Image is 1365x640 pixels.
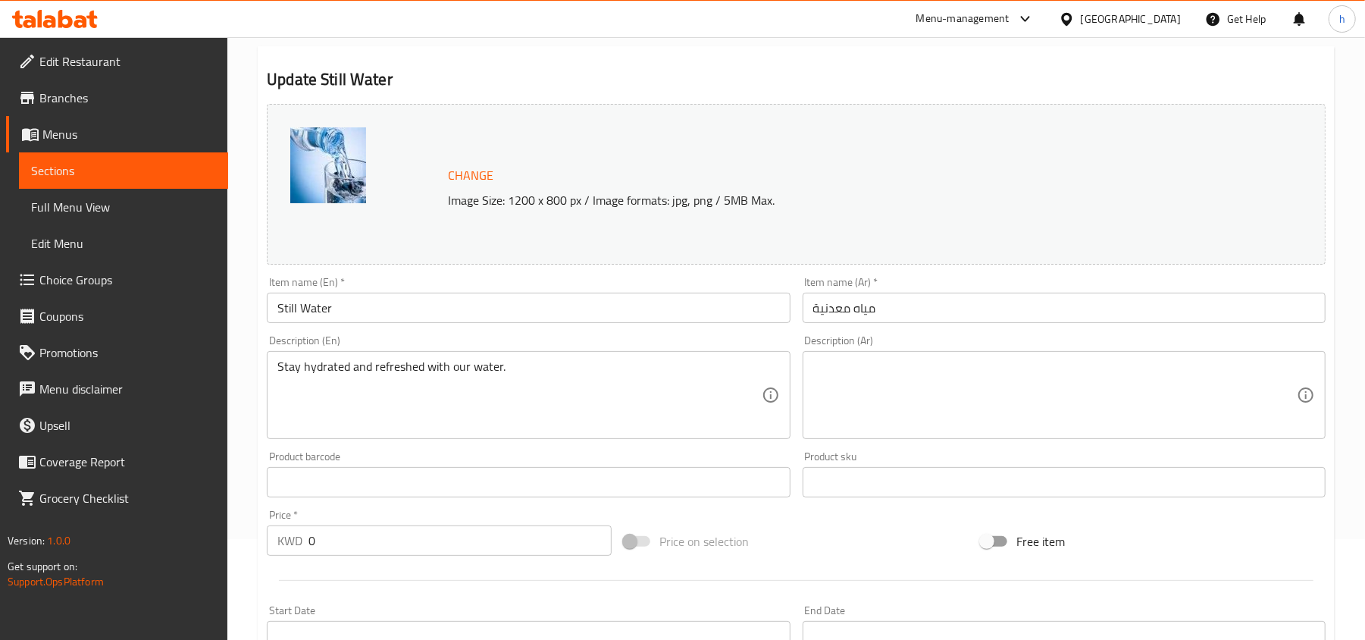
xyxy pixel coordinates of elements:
a: Choice Groups [6,262,228,298]
span: Menus [42,125,216,143]
a: Grocery Checklist [6,480,228,516]
a: Coupons [6,298,228,334]
span: Coverage Report [39,453,216,471]
span: Menu disclaimer [39,380,216,398]
div: Menu-management [916,10,1010,28]
a: Menu disclaimer [6,371,228,407]
span: Full Menu View [31,198,216,216]
span: Change [448,165,493,187]
a: Coverage Report [6,444,228,480]
input: Please enter price [308,525,612,556]
a: Edit Restaurant [6,43,228,80]
a: Promotions [6,334,228,371]
span: Branches [39,89,216,107]
span: Grocery Checklist [39,489,216,507]
span: Promotions [39,344,216,362]
span: 1.0.0 [47,531,70,551]
span: Edit Menu [31,234,216,253]
span: Upsell [39,416,216,435]
a: Full Menu View [19,189,228,225]
div: [GEOGRAPHIC_DATA] [1081,11,1181,27]
a: Branches [6,80,228,116]
a: Edit Menu [19,225,228,262]
img: mineral_water_9638376164390475399.jpg [290,127,366,203]
a: Sections [19,152,228,189]
h2: Update Still Water [267,68,1326,91]
span: Get support on: [8,557,77,576]
span: Edit Restaurant [39,52,216,71]
span: Choice Groups [39,271,216,289]
a: Upsell [6,407,228,444]
span: Version: [8,531,45,551]
button: Change [442,160,499,191]
span: Coupons [39,307,216,325]
input: Enter name En [267,293,790,323]
p: KWD [277,532,302,550]
span: Price on selection [659,532,749,551]
span: Sections [31,162,216,180]
span: Free item [1016,532,1065,551]
input: Please enter product sku [803,467,1326,497]
input: Enter name Ar [803,293,1326,323]
a: Menus [6,116,228,152]
a: Support.OpsPlatform [8,572,104,591]
textarea: Stay hydrated and refreshed with our water. [277,359,761,431]
input: Please enter product barcode [267,467,790,497]
p: Image Size: 1200 x 800 px / Image formats: jpg, png / 5MB Max. [442,191,1201,209]
span: h [1339,11,1345,27]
